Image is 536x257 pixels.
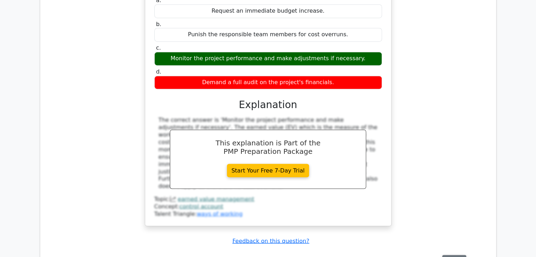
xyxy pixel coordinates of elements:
[159,99,378,111] h3: Explanation
[159,117,378,190] div: The correct answer is 'Monitor the project performance and make adjustments if necessary'. The ea...
[179,203,223,209] a: control account
[232,237,309,244] a: Feedback on this question?
[154,52,382,65] div: Monitor the project performance and make adjustments if necessary.
[154,4,382,18] div: Request an immediate budget increase.
[178,195,254,202] a: earned value management
[154,195,382,203] div: Topic:
[197,210,242,217] a: ways of working
[154,76,382,89] div: Demand a full audit on the project's financials.
[154,28,382,42] div: Punish the responsible team members for cost overruns.
[154,195,382,217] div: Talent Triangle:
[156,44,161,51] span: c.
[156,68,161,75] span: d.
[154,203,382,210] div: Concept:
[156,21,161,27] span: b.
[227,164,309,177] a: Start Your Free 7-Day Trial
